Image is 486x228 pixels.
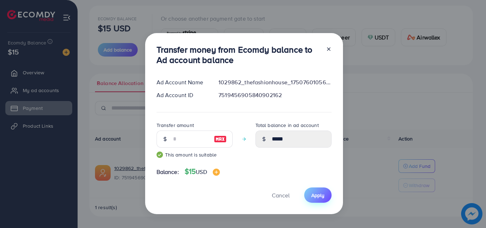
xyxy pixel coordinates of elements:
span: Apply [311,192,324,199]
div: 1029862_thefashionhouse_1750760105612 [213,78,337,86]
label: Total balance in ad account [255,122,319,129]
h4: $15 [185,167,220,176]
img: image [213,169,220,176]
button: Apply [304,187,332,203]
label: Transfer amount [157,122,194,129]
div: 7519456905840902162 [213,91,337,99]
img: guide [157,152,163,158]
div: Ad Account Name [151,78,213,86]
span: Cancel [272,191,290,199]
img: image [214,135,227,143]
button: Cancel [263,187,299,203]
small: This amount is suitable [157,151,233,158]
div: Ad Account ID [151,91,213,99]
span: USD [196,168,207,176]
span: Balance: [157,168,179,176]
h3: Transfer money from Ecomdy balance to Ad account balance [157,44,320,65]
